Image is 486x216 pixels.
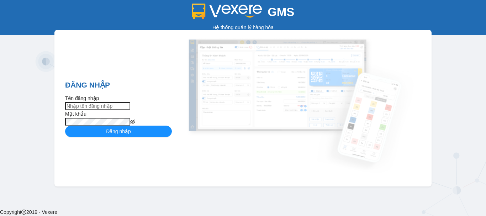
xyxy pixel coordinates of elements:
span: GMS [268,5,294,19]
span: eye-invisible [130,119,135,124]
input: Mật khẩu [65,118,130,126]
h2: ĐĂNG NHẬP [65,79,172,91]
img: logo 2 [192,4,262,19]
label: Tên đăng nhập [65,95,99,101]
input: Tên đăng nhập [65,102,130,110]
span: Đăng nhập [106,127,131,135]
button: Đăng nhập [65,126,172,137]
div: Hệ thống quản lý hàng hóa [2,23,484,31]
span: copyright [21,210,26,215]
label: Mật khẩu [65,111,86,117]
a: GMS [192,11,295,16]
